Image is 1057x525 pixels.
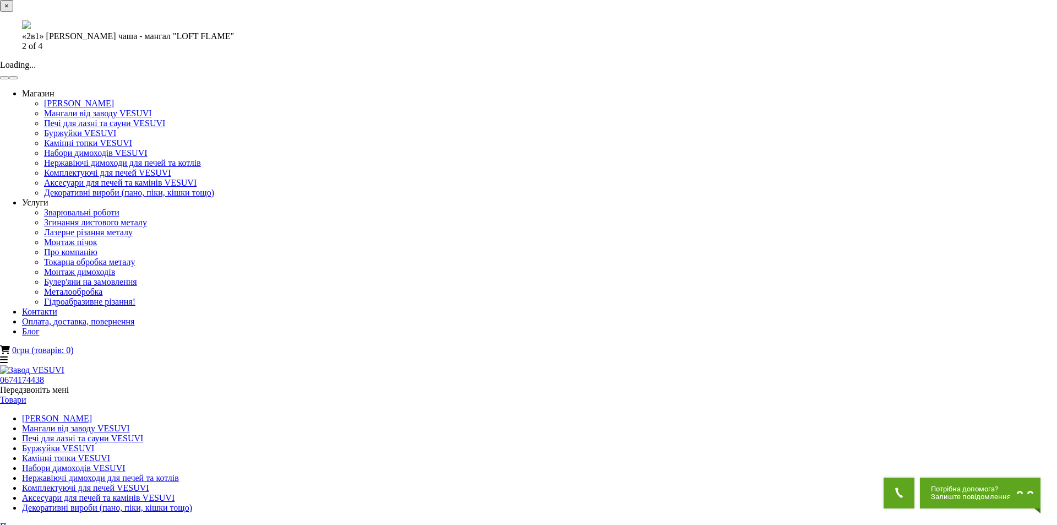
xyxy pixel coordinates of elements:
[44,257,135,267] a: Токарна обробка металу
[22,317,134,326] a: Оплата, доставка, повернення
[22,327,40,336] a: Блог
[44,109,152,118] a: Мангали від заводу VESUVI
[22,473,179,483] a: Нержавіючі димоходи для печей та котлів
[22,453,110,463] a: Камінні топки VESUVI
[44,178,197,187] a: Аксесуари для печей та камінів VESUVI
[44,247,97,257] a: Про компанію
[22,434,143,443] a: Печі для лазні та сауни VESUVI
[44,287,102,296] a: Металообробка
[22,493,175,502] a: Аксесуари для печей та камінів VESUVI
[44,128,116,138] a: Буржуйки VESUVI
[22,198,1049,208] div: Услуги
[44,148,148,158] a: Набори димоходів VESUVI
[22,503,192,512] a: Декоративні вироби (пано, піки, кішки тощо)
[920,478,1040,508] button: Chat button
[9,76,18,79] button: Next (Right arrow key)
[44,188,214,197] a: Декоративні вироби (пано, піки, кішки тощо)
[22,414,92,423] a: [PERSON_NAME]
[22,31,1027,41] div: «2в1» [PERSON_NAME] чаша - мангал "LOFT FLAME"
[44,208,119,217] a: Зварювальні роботи
[22,463,126,473] a: Набори димоходів VESUVI
[44,267,115,277] a: Монтаж димоходів
[22,89,1049,99] div: Магазин
[22,20,31,29] img: unblurimageai_unblur_%D0%A1%D0%A2%D0%98%D0%9B%D0%AC%D0%9D%D0%98%D0%99%20%D0%94%D0%98%D0%97%D0%90%...
[22,41,1027,51] div: 2 of 4
[22,424,130,433] a: Мангали від заводу VESUVI
[884,478,914,508] button: Get Call button
[931,493,1011,501] span: Залиште повідомлення
[44,138,132,148] a: Камінні топки VESUVI
[44,99,114,108] a: [PERSON_NAME]
[22,483,149,492] a: Комплектуючі для печей VESUVI
[22,443,94,453] a: Буржуйки VESUVI
[22,307,57,316] a: Контакти
[44,237,97,247] a: Монтаж пічок
[44,277,137,286] a: Булер'яни на замовлення
[44,218,147,227] a: Згинання листового металу
[12,345,73,355] a: 0грн (товарів: 0)
[44,297,135,306] a: Гідроабразивне різання!
[44,228,133,237] a: Лазерне різання металу
[44,118,165,128] a: Печі для лазні та сауни VESUVI
[44,158,201,167] a: Нержавіючі димоходи для печей та котлів
[931,485,1011,493] span: Потрібна допомога?
[44,168,171,177] a: Комплектуючі для печей VESUVI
